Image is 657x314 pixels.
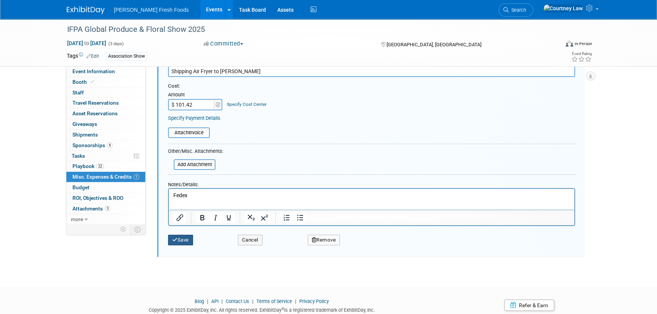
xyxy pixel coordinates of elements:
span: Asset Reservations [72,110,118,116]
span: Attachments [72,206,110,212]
a: Tasks [66,151,145,161]
button: Remove [308,235,340,245]
a: Misc. Expenses & Credits1 [66,172,145,182]
a: Giveaways [66,119,145,129]
button: Cancel [238,235,262,245]
span: Event Information [72,68,115,74]
div: Other/Misc. Attachments: [168,148,223,157]
a: Specify Payment Details [168,115,220,121]
a: Budget [66,182,145,193]
a: Specify Cost Center [227,102,267,107]
span: Sponsorships [72,142,113,148]
button: Committed [201,40,246,48]
a: Refer & Earn [504,300,554,311]
a: ROI, Objectives & ROO [66,193,145,203]
span: | [205,298,210,304]
span: Playbook [72,163,104,169]
a: Staff [66,88,145,98]
span: 22 [96,163,104,169]
div: Notes/Details: [168,178,575,188]
span: Tasks [72,153,85,159]
div: In-Person [574,41,592,47]
button: Subscript [245,212,258,223]
div: IFPA Global Produce & Floral Show 2025 [64,23,547,36]
span: 1 [134,174,139,180]
a: Search [498,3,533,17]
span: Search [509,7,526,13]
span: 6 [107,142,113,148]
div: Copyright © 2025 ExhibitDay, Inc. All rights reserved. ExhibitDay is a registered trademark of Ex... [67,305,457,314]
div: Cost: [168,83,575,90]
span: Giveaways [72,121,97,127]
td: Personalize Event Tab Strip [117,225,130,234]
td: Toggle Event Tabs [130,225,146,234]
div: Amount [168,91,223,99]
a: Terms of Service [256,298,292,304]
a: Playbook22 [66,161,145,171]
button: Underline [222,212,235,223]
a: Edit [86,53,99,59]
a: Sponsorships6 [66,140,145,151]
span: more [71,216,83,222]
td: Tags [67,52,99,61]
a: more [66,214,145,225]
iframe: Rich Text Area [169,189,574,210]
div: Association Show [106,52,147,60]
a: Contact Us [226,298,249,304]
span: Misc. Expenses & Credits [72,174,139,180]
a: Travel Reservations [66,98,145,108]
a: Booth [66,77,145,87]
a: Blog [195,298,204,304]
a: Event Information [66,66,145,77]
span: Booth [72,79,96,85]
a: Asset Reservations [66,108,145,119]
span: [PERSON_NAME] Fresh Foods [114,7,189,13]
div: Event Rating [571,52,592,56]
img: Courtney Law [543,4,583,13]
button: Insert/edit link [173,212,186,223]
span: Travel Reservations [72,100,119,106]
button: Save [168,235,193,245]
span: Budget [72,184,90,190]
button: Superscript [258,212,271,223]
div: Event Format [514,39,592,51]
i: Booth reservation complete [90,80,94,84]
img: Format-Inperson.png [566,41,573,47]
button: Bullet list [294,212,306,223]
button: Numbered list [280,212,293,223]
span: [GEOGRAPHIC_DATA], [GEOGRAPHIC_DATA] [386,42,481,47]
span: ROI, Objectives & ROO [72,195,123,201]
a: Attachments3 [66,204,145,214]
span: 3 [105,206,110,211]
img: ExhibitDay [67,6,105,14]
span: | [220,298,225,304]
button: Bold [196,212,209,223]
a: Shipments [66,130,145,140]
span: | [293,298,298,304]
span: (3 days) [108,41,124,46]
span: Staff [72,89,84,96]
span: to [83,40,90,46]
span: | [250,298,255,304]
span: [DATE] [DATE] [67,40,107,47]
button: Italic [209,212,222,223]
a: API [211,298,218,304]
span: Shipments [72,132,98,138]
a: Privacy Policy [299,298,329,304]
sup: ® [281,307,284,311]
